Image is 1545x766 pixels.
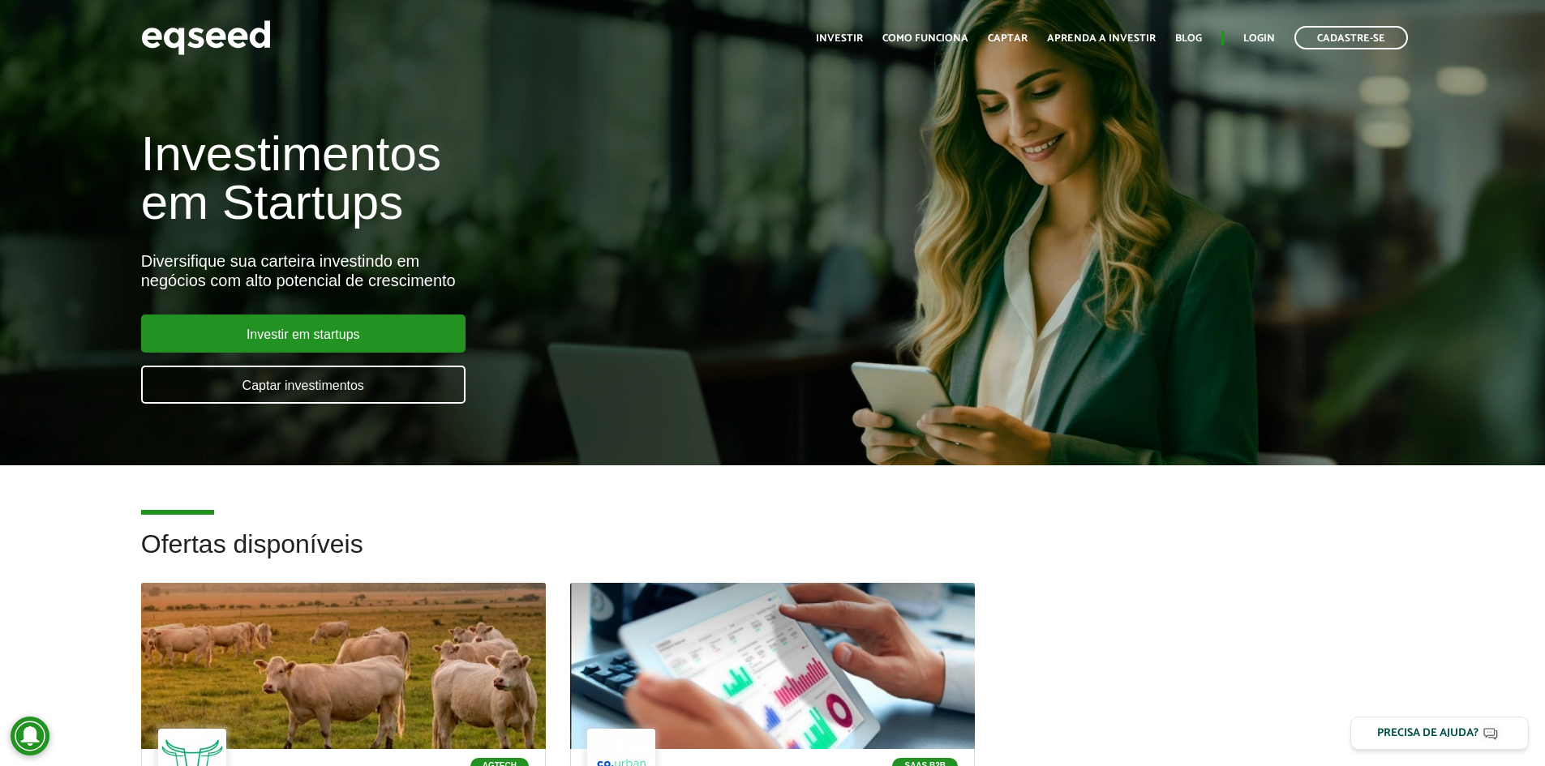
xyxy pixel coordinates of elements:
[1243,33,1275,44] a: Login
[882,33,968,44] a: Como funciona
[1294,26,1408,49] a: Cadastre-se
[141,366,466,404] a: Captar investimentos
[141,251,890,290] div: Diversifique sua carteira investindo em negócios com alto potencial de crescimento
[141,530,1405,583] h2: Ofertas disponíveis
[141,315,466,353] a: Investir em startups
[141,16,271,59] img: EqSeed
[1175,33,1202,44] a: Blog
[141,130,890,227] h1: Investimentos em Startups
[816,33,863,44] a: Investir
[988,33,1028,44] a: Captar
[1047,33,1156,44] a: Aprenda a investir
